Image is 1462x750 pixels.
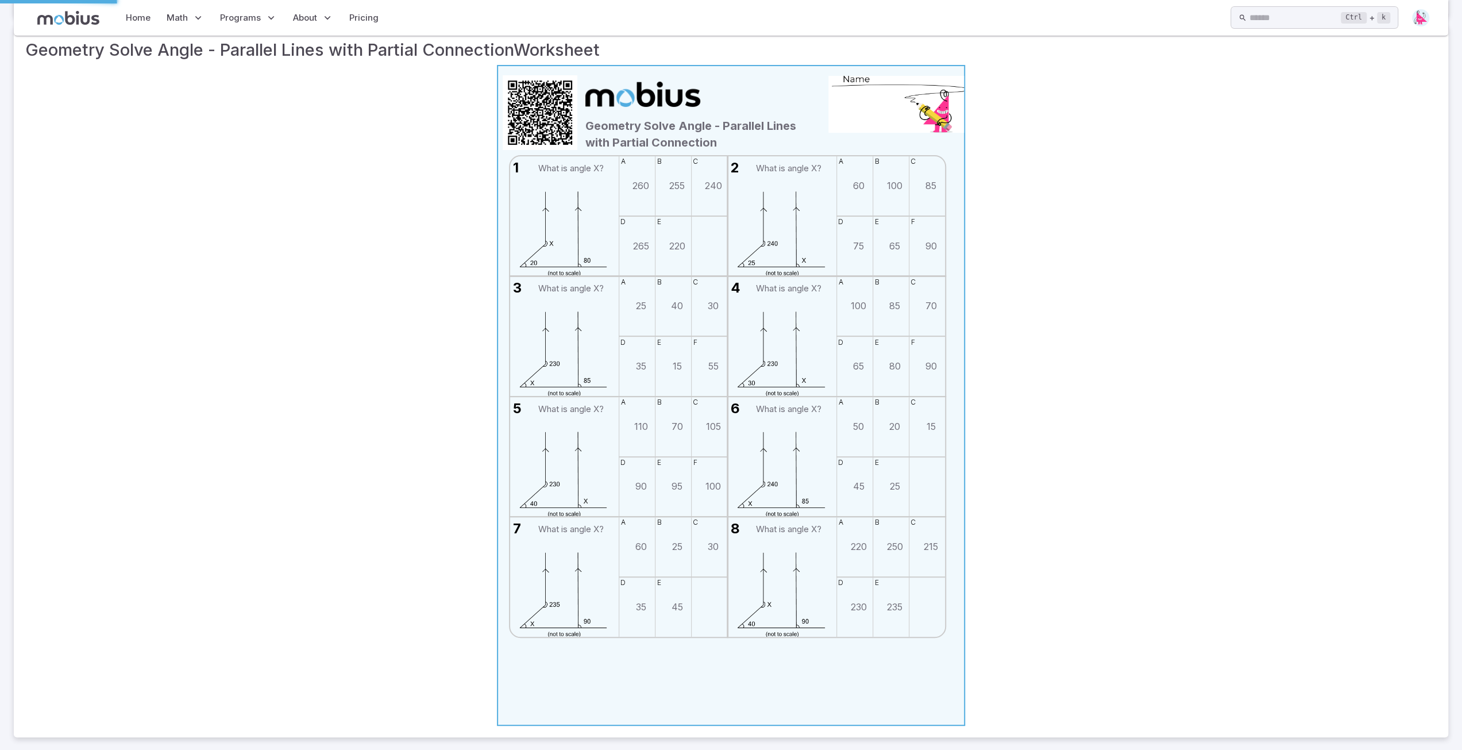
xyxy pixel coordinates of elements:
td: 90 [635,480,647,493]
span: b [873,397,881,407]
img: NameRightTriangle.png [828,75,975,133]
span: f [692,337,700,347]
td: 80 [889,360,901,373]
span: c [692,156,700,167]
td: 45 [672,601,683,614]
td: 25 [890,480,900,493]
td: 240 [705,179,722,193]
span: a [837,517,845,528]
span: b [655,397,664,407]
td: 85 [925,179,936,193]
kbd: Ctrl [1341,12,1367,24]
td: What is angle X? [751,398,827,420]
span: e [873,337,881,347]
td: 15 [673,360,682,373]
td: 25 [636,299,646,313]
span: e [873,217,881,227]
span: d [619,457,627,468]
img: An svg image showing a math problem [728,301,836,396]
span: f [692,457,700,468]
td: What is angle X? [533,518,609,540]
td: 215 [924,540,938,553]
img: An svg image showing a math problem [510,180,619,276]
h3: Geometry Solve Angle - Parallel Lines with Partial Connection Worksheet [25,37,1437,63]
span: 7 [513,518,521,539]
img: right-triangle.svg [1412,9,1429,26]
td: What is angle X? [751,278,827,299]
td: 250 [887,540,903,553]
span: c [692,397,700,407]
td: 220 [851,540,867,553]
td: 85 [889,299,900,313]
td: 60 [853,179,865,193]
span: d [837,217,845,227]
span: e [655,457,664,468]
span: d [619,337,627,347]
span: d [619,217,627,227]
span: c [692,276,700,287]
span: c [909,517,917,528]
td: 265 [633,240,649,253]
td: 60 [635,540,647,553]
span: Programs [220,11,261,24]
span: a [837,156,845,167]
span: e [655,578,664,588]
span: f [909,337,917,347]
img: An svg image showing a math problem [510,541,619,637]
span: d [837,457,845,468]
td: 55 [708,360,719,373]
td: 65 [853,360,864,373]
span: e [655,217,664,227]
img: An svg image showing a math problem [510,301,619,396]
td: 70 [925,299,937,313]
span: b [873,276,881,287]
div: + [1341,11,1390,25]
td: 20 [889,420,900,433]
span: c [909,156,917,167]
span: 1 [513,157,519,178]
img: An svg image showing a math problem [728,421,836,516]
span: e [655,337,664,347]
span: b [655,517,664,528]
td: 75 [853,240,864,253]
td: 95 [672,480,682,493]
kbd: k [1377,12,1390,24]
span: c [692,517,700,528]
span: 3 [513,278,522,298]
span: b [655,276,664,287]
td: 30 [708,540,719,553]
td: 70 [672,420,683,433]
span: a [619,517,627,528]
span: b [655,156,664,167]
td: 90 [925,240,937,253]
span: d [837,337,845,347]
a: Mobius Math Academy logo Geometry Solve Angle - Parallel Lines with Partial Connection 1 What is ... [497,65,965,726]
td: What is angle X? [533,157,609,179]
td: 15 [927,420,936,433]
span: e [873,578,881,588]
img: Mobius Math Academy logo [585,75,700,113]
td: 50 [853,420,864,433]
span: 5 [513,398,522,418]
span: a [619,276,627,287]
span: Math [167,11,188,24]
td: 235 [887,601,902,614]
span: a [619,397,627,407]
img: An svg image showing a math problem [728,180,836,276]
a: Pricing [346,5,382,31]
td: 65 [889,240,900,253]
td: 35 [636,360,646,373]
td: 260 [632,179,649,193]
span: a [837,276,845,287]
td: What is angle X? [533,398,609,420]
span: d [837,578,845,588]
span: b [873,156,881,167]
a: Home [122,5,154,31]
td: 255 [669,179,685,193]
td: 100 [705,480,721,493]
td: 230 [851,601,867,614]
span: c [909,397,917,407]
td: 110 [634,420,648,433]
td: What is angle X? [751,518,827,540]
span: a [837,397,845,407]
